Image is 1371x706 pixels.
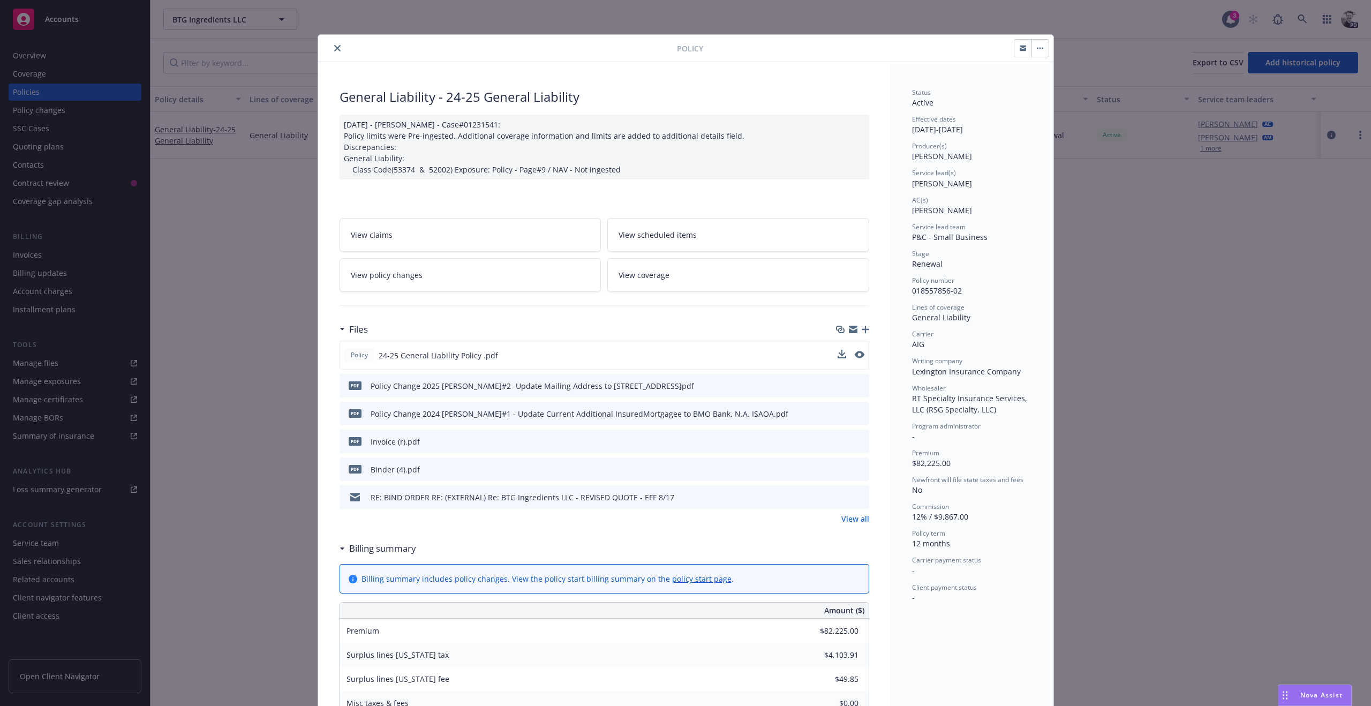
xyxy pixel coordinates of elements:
[855,408,865,419] button: preview file
[1278,685,1352,706] button: Nova Assist
[351,229,393,241] span: View claims
[912,366,1021,377] span: Lexington Insurance Company
[912,232,988,242] span: P&C - Small Business
[346,626,379,636] span: Premium
[346,650,449,660] span: Surplus lines [US_STATE] tax
[838,350,846,358] button: download file
[371,492,674,503] div: RE: BIND ORDER RE: (EXTERNAL) Re: BTG Ingredients LLC - REVISED QUOTE - EFF 8/17
[912,529,945,538] span: Policy term
[855,464,865,475] button: preview file
[912,141,947,151] span: Producer(s)
[912,555,981,565] span: Carrier payment status
[824,605,864,616] span: Amount ($)
[912,475,1023,484] span: Newfront will file state taxes and fees
[855,436,865,447] button: preview file
[912,356,962,365] span: Writing company
[912,431,915,441] span: -
[349,465,361,473] span: pdf
[340,258,601,292] a: View policy changes
[855,351,864,358] button: preview file
[349,322,368,336] h3: Files
[912,485,922,495] span: No
[912,422,981,431] span: Program administrator
[838,492,847,503] button: download file
[795,623,865,639] input: 0.00
[912,448,939,457] span: Premium
[379,350,498,361] span: 24-25 General Liability Policy .pdf
[371,380,694,392] div: Policy Change 2025 [PERSON_NAME]#2 -Update Mailing Address to [STREET_ADDRESS]pdf
[619,269,669,281] span: View coverage
[912,512,968,522] span: 12% / $9,867.00
[795,671,865,687] input: 0.00
[349,381,361,389] span: pdf
[340,88,869,106] div: General Liability - 24-25 General Liability
[912,339,924,349] span: AIG
[912,312,970,322] span: General Liability
[912,222,966,231] span: Service lead team
[349,409,361,417] span: pdf
[340,322,368,336] div: Files
[912,583,977,592] span: Client payment status
[349,437,361,445] span: pdf
[912,566,915,576] span: -
[912,97,933,108] span: Active
[607,218,869,252] a: View scheduled items
[349,542,416,555] h3: Billing summary
[1278,685,1292,705] div: Drag to move
[331,42,344,55] button: close
[912,205,972,215] span: [PERSON_NAME]
[912,393,1029,415] span: RT Specialty Insurance Services, LLC (RSG Specialty, LLC)
[677,43,703,54] span: Policy
[607,258,869,292] a: View coverage
[912,538,950,549] span: 12 months
[340,218,601,252] a: View claims
[912,458,951,468] span: $82,225.00
[619,229,697,241] span: View scheduled items
[912,196,928,205] span: AC(s)
[349,350,370,360] span: Policy
[841,513,869,524] a: View all
[912,502,949,511] span: Commission
[340,115,869,179] div: [DATE] - [PERSON_NAME] - Case#01231541: Policy limits were Pre-ingested. Additional coverage info...
[855,350,864,361] button: preview file
[838,464,847,475] button: download file
[912,168,956,177] span: Service lead(s)
[912,384,946,393] span: Wholesaler
[838,350,846,361] button: download file
[340,542,416,555] div: Billing summary
[855,492,865,503] button: preview file
[912,88,931,97] span: Status
[361,573,734,584] div: Billing summary includes policy changes. View the policy start billing summary on the .
[351,269,423,281] span: View policy changes
[1300,690,1343,700] span: Nova Assist
[838,436,847,447] button: download file
[795,647,865,663] input: 0.00
[371,464,420,475] div: Binder (4).pdf
[912,276,954,285] span: Policy number
[912,303,965,312] span: Lines of coverage
[912,592,915,603] span: -
[912,151,972,161] span: [PERSON_NAME]
[838,408,847,419] button: download file
[838,380,847,392] button: download file
[371,408,788,419] div: Policy Change 2024 [PERSON_NAME]#1 - Update Current Additional InsuredMortgagee to BMO Bank, N.A....
[912,178,972,189] span: [PERSON_NAME]
[912,115,956,124] span: Effective dates
[672,574,732,584] a: policy start page
[912,329,933,339] span: Carrier
[912,259,943,269] span: Renewal
[912,286,962,296] span: 018557856-02
[855,380,865,392] button: preview file
[346,674,449,684] span: Surplus lines [US_STATE] fee
[912,249,929,258] span: Stage
[371,436,420,447] div: Invoice (r).pdf
[912,115,1032,135] div: [DATE] - [DATE]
